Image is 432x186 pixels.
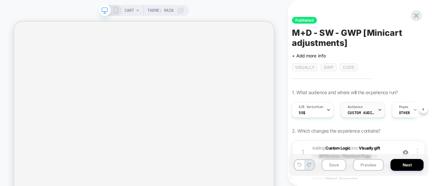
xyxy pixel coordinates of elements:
img: close [417,149,418,156]
span: INTO [351,145,358,151]
span: 1. What audience and where will the experience run? [292,89,398,95]
button: Preview [353,159,384,171]
span: Theme: MAIN [147,5,173,16]
span: CART [125,5,134,16]
b: Custom Logic [325,145,350,151]
span: on [312,152,317,160]
span: visually [292,63,317,71]
img: crossed eye [403,150,408,155]
span: Adding [312,145,350,151]
span: Published [292,17,317,24]
span: Pages [399,105,408,109]
span: Audience [348,105,363,109]
button: Save [322,159,346,171]
div: 1 [299,146,306,158]
span: 2. Which changes the experience contains? [292,128,380,134]
span: A/B Variation [299,105,323,109]
span: code [340,63,357,71]
span: M+D - SW - GWP [Minicart adjustments] [292,28,425,48]
span: OTHER [399,110,410,115]
span: + Add more info [292,53,326,58]
span: Visually gift [359,145,380,151]
span: 55$ [299,110,305,115]
span: Custom Audience [348,110,375,115]
button: Next [390,159,424,171]
span: gwp [321,63,336,71]
button: All Devices Checkout Page [319,152,377,160]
